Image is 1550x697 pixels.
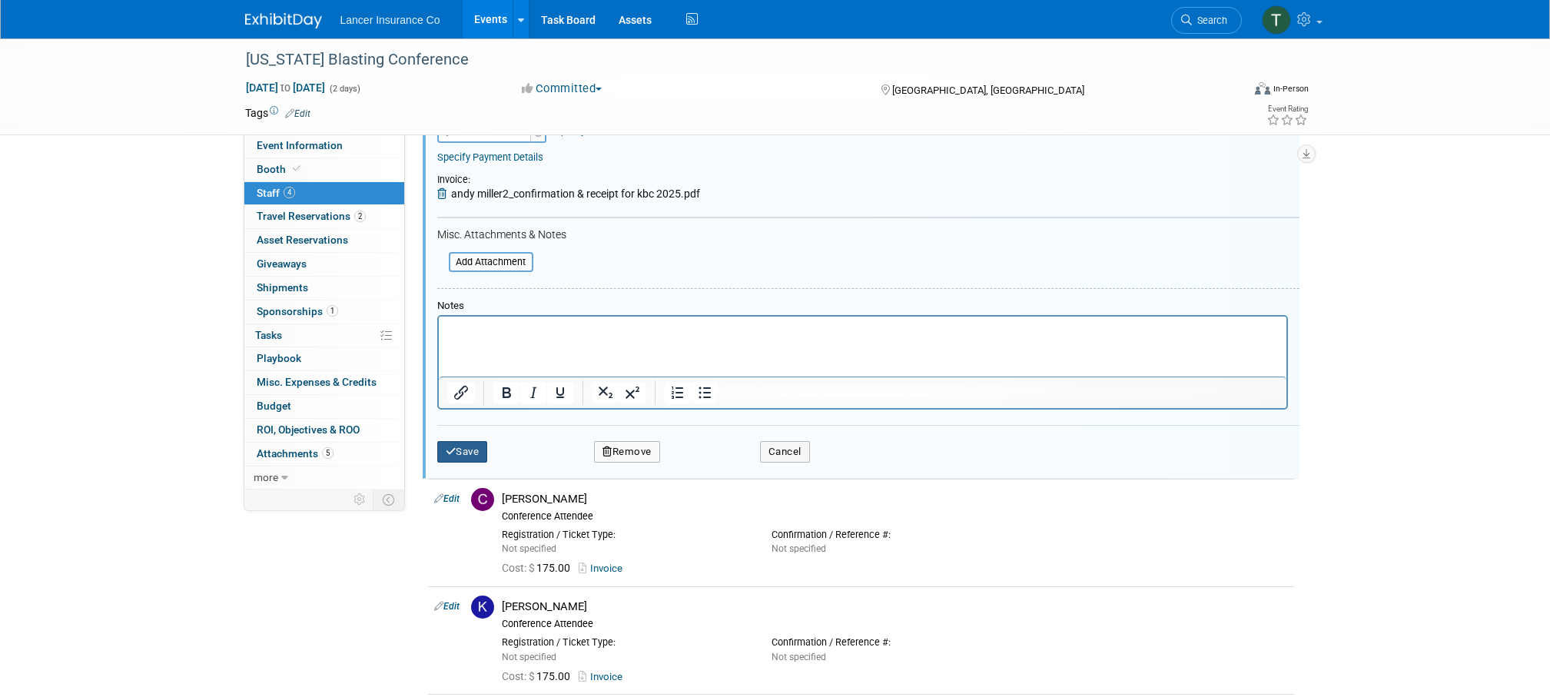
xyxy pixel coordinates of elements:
[244,229,404,252] a: Asset Reservations
[760,441,810,463] button: Cancel
[327,305,338,317] span: 1
[594,441,660,463] button: Remove
[471,596,494,619] img: K.jpg
[257,423,360,436] span: ROI, Objectives & ROO
[451,188,700,200] span: andy miller2_confirmation & receipt for kbc 2025.pdf
[257,281,308,294] span: Shipments
[434,601,460,612] a: Edit
[245,105,310,121] td: Tags
[244,419,404,442] a: ROI, Objectives & ROO
[347,490,373,509] td: Personalize Event Tab Strip
[285,108,310,119] a: Edit
[437,188,451,200] a: Remove Attachment
[278,81,293,94] span: to
[254,471,278,483] span: more
[244,134,404,158] a: Event Information
[1262,5,1291,35] img: Terrence Forrest
[502,529,748,541] div: Registration / Ticket Type:
[665,382,691,403] button: Numbered list
[1192,15,1227,26] span: Search
[502,562,576,574] span: 175.00
[520,382,546,403] button: Italic
[1273,83,1309,95] div: In-Person
[516,81,608,97] button: Committed
[556,126,636,137] a: Specify Cost Center
[502,636,748,649] div: Registration / Ticket Type:
[293,164,300,173] i: Booth reservation complete
[448,382,474,403] button: Insert/edit link
[437,151,543,163] a: Specify Payment Details
[244,324,404,347] a: Tasks
[284,187,295,198] span: 4
[502,670,576,682] span: 175.00
[579,671,629,682] a: Invoice
[437,300,1288,313] div: Notes
[502,543,556,554] span: Not specified
[354,211,366,222] span: 2
[244,300,404,324] a: Sponsorships1
[244,371,404,394] a: Misc. Expenses & Credits
[1171,7,1242,34] a: Search
[772,543,826,554] span: Not specified
[244,347,404,370] a: Playbook
[579,563,629,574] a: Invoice
[1151,80,1309,103] div: Event Format
[257,305,338,317] span: Sponsorships
[772,529,1018,541] div: Confirmation / Reference #:
[328,84,360,94] span: (2 days)
[692,382,718,403] button: Bullet list
[1255,82,1270,95] img: Format-Inperson.png
[502,618,1288,630] div: Conference Attendee
[340,14,440,26] span: Lancer Insurance Co
[471,488,494,511] img: C.jpg
[502,562,536,574] span: Cost: $
[257,210,366,222] span: Travel Reservations
[502,492,1288,506] div: [PERSON_NAME]
[244,277,404,300] a: Shipments
[257,163,304,175] span: Booth
[255,329,282,341] span: Tasks
[493,382,519,403] button: Bold
[619,382,646,403] button: Superscript
[502,652,556,662] span: Not specified
[373,490,404,509] td: Toggle Event Tabs
[245,13,322,28] img: ExhibitDay
[244,253,404,276] a: Giveaways
[437,174,700,188] div: Invoice:
[257,257,307,270] span: Giveaways
[244,395,404,418] a: Budget
[244,205,404,228] a: Travel Reservations2
[502,510,1288,523] div: Conference Attendee
[245,81,326,95] span: [DATE] [DATE]
[257,187,295,199] span: Staff
[257,234,348,246] span: Asset Reservations
[772,636,1018,649] div: Confirmation / Reference #:
[241,46,1219,74] div: [US_STATE] Blasting Conference
[772,652,826,662] span: Not specified
[502,599,1288,614] div: [PERSON_NAME]
[502,670,536,682] span: Cost: $
[257,376,377,388] span: Misc. Expenses & Credits
[437,441,488,463] button: Save
[1266,105,1308,113] div: Event Rating
[257,400,291,412] span: Budget
[592,382,619,403] button: Subscript
[257,352,301,364] span: Playbook
[892,85,1084,96] span: [GEOGRAPHIC_DATA], [GEOGRAPHIC_DATA]
[257,447,334,460] span: Attachments
[244,158,404,181] a: Booth
[244,466,404,490] a: more
[437,228,1299,242] div: Misc. Attachments & Notes
[434,493,460,504] a: Edit
[244,182,404,205] a: Staff4
[439,317,1286,377] iframe: Rich Text Area
[322,447,334,459] span: 5
[257,139,343,151] span: Event Information
[547,382,573,403] button: Underline
[244,443,404,466] a: Attachments5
